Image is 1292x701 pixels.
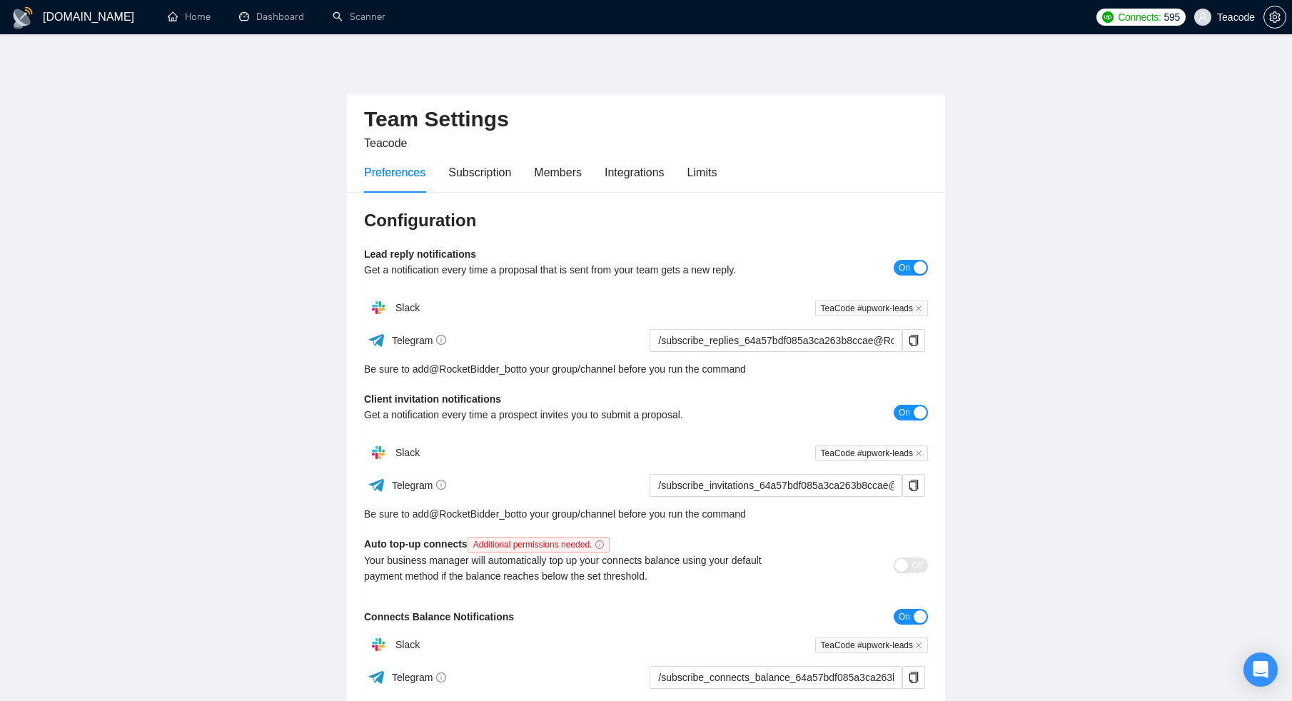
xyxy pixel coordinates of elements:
span: Off [912,558,923,573]
span: Teacode [364,137,408,149]
span: On [899,260,910,276]
span: info-circle [436,672,446,682]
img: logo [11,6,34,29]
div: Members [534,163,582,181]
span: info-circle [436,480,446,490]
div: Integrations [605,163,665,181]
div: Get a notification every time a prospect invites you to submit a proposal. [364,407,787,423]
span: copy [903,480,924,491]
span: user [1198,12,1208,22]
span: info-circle [436,335,446,345]
img: ww3wtPAAAAAElFTkSuQmCC [368,476,385,494]
b: Lead reply notifications [364,248,476,260]
button: copy [902,474,925,497]
span: Slack [395,447,420,458]
button: setting [1263,6,1286,29]
span: Slack [395,639,420,650]
h3: Configuration [364,209,928,232]
span: On [899,609,910,625]
div: Get a notification every time a proposal that is sent from your team gets a new reply. [364,262,787,278]
div: Preferences [364,163,425,181]
a: @RocketBidder_bot [429,361,519,377]
span: info-circle [595,540,604,549]
span: setting [1264,11,1286,23]
span: TeaCode #upwork-leads [815,445,928,461]
div: Limits [687,163,717,181]
button: copy [902,666,925,689]
div: Be sure to add to your group/channel before you run the command [364,361,928,377]
div: Your business manager will automatically top up your connects balance using your default payment ... [364,553,787,584]
span: close [915,642,922,649]
span: TeaCode #upwork-leads [815,637,928,653]
div: Be sure to add to your group/channel before you run the command [364,506,928,522]
div: Subscription [448,163,511,181]
img: hpQkSZIkSZIkSZIkSZIkSZIkSZIkSZIkSZIkSZIkSZIkSZIkSZIkSZIkSZIkSZIkSZIkSZIkSZIkSZIkSZIkSZIkSZIkSZIkS... [364,438,393,467]
img: hpQkSZIkSZIkSZIkSZIkSZIkSZIkSZIkSZIkSZIkSZIkSZIkSZIkSZIkSZIkSZIkSZIkSZIkSZIkSZIkSZIkSZIkSZIkSZIkS... [364,293,393,322]
img: ww3wtPAAAAAElFTkSuQmCC [368,331,385,349]
span: Additional permissions needed. [468,537,610,553]
button: copy [902,329,925,352]
a: @RocketBidder_bot [429,506,519,522]
span: Slack [395,302,420,313]
a: dashboardDashboard [239,11,304,23]
h2: Team Settings [364,105,928,134]
span: Telegram [392,480,447,491]
b: Client invitation notifications [364,393,501,405]
span: copy [903,335,924,346]
a: searchScanner [333,11,385,23]
span: Telegram [392,672,447,683]
img: hpQkSZIkSZIkSZIkSZIkSZIkSZIkSZIkSZIkSZIkSZIkSZIkSZIkSZIkSZIkSZIkSZIkSZIkSZIkSZIkSZIkSZIkSZIkSZIkS... [364,630,393,659]
span: Telegram [392,335,447,346]
img: upwork-logo.png [1102,11,1114,23]
span: On [899,405,910,420]
span: TeaCode #upwork-leads [815,301,928,316]
span: copy [903,672,924,683]
div: Open Intercom Messenger [1243,652,1278,687]
img: ww3wtPAAAAAElFTkSuQmCC [368,668,385,686]
a: homeHome [168,11,211,23]
span: close [915,305,922,312]
span: Connects: [1118,9,1161,25]
a: setting [1263,11,1286,23]
span: 595 [1164,9,1180,25]
b: Connects Balance Notifications [364,611,514,622]
span: close [915,450,922,457]
b: Auto top-up connects [364,538,615,550]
